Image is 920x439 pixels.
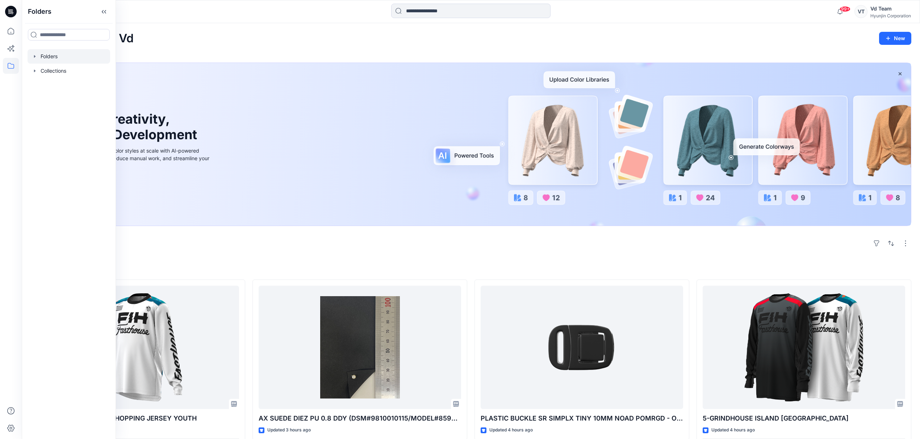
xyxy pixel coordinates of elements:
a: Discover more [48,178,211,193]
a: AX SUEDE DIEZ PU 0.8 DDY (DSM#9810010115/MODEL#8590026/ITEM#4084977) (POLY) [259,286,461,409]
div: Explore ideas faster and recolor styles at scale with AI-powered tools that boost creativity, red... [48,147,211,170]
p: Updated 4 hours ago [711,426,755,434]
p: 2-GRINDHOUSE ISLAND HOPPING JERSEY YOUTH [37,413,239,423]
p: 5-GRINDHOUSE ISLAND [GEOGRAPHIC_DATA] [703,413,905,423]
span: 99+ [840,6,850,12]
h1: Unleash Creativity, Speed Up Development [48,111,200,142]
p: Updated 4 hours ago [489,426,533,434]
p: Updated 3 hours ago [267,426,311,434]
h4: Styles [30,264,911,272]
div: VT [854,5,867,18]
div: Vd Team [870,4,911,13]
a: PLASTIC BUCKLE SR SIMPLX TINY 10MM NOAD POMRGD - ONE SIZE (MODEL#9810025703-ITEM#4432659) [481,286,683,409]
p: AX SUEDE DIEZ PU 0.8 DDY (DSM#9810010115/MODEL#8590026/ITEM#4084977) (POLY) [259,413,461,423]
p: PLASTIC BUCKLE SR SIMPLX TINY 10MM NOAD POMRGD - ONE SIZE (MODEL#9810025703-ITEM#4432659) [481,413,683,423]
div: Hyunjin Corporation [870,13,911,18]
button: New [879,32,911,45]
a: 2-GRINDHOUSE ISLAND HOPPING JERSEY YOUTH [37,286,239,409]
a: 5-GRINDHOUSE ISLAND HOPPING JERSEY [703,286,905,409]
